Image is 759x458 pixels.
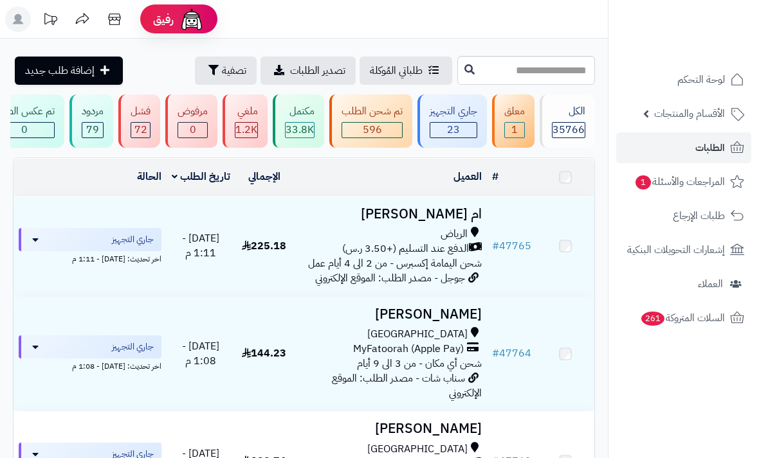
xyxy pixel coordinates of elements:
div: مرفوض [178,104,208,119]
img: ai-face.png [179,6,205,32]
a: جاري التجهيز 23 [415,94,489,148]
span: 1.2K [235,123,257,137]
div: اخر تحديث: [DATE] - 1:08 م [19,358,161,372]
span: 0 [178,123,207,137]
span: [GEOGRAPHIC_DATA] [367,442,468,457]
a: العميل [453,169,482,184]
span: [DATE] - 1:08 م [182,339,219,369]
span: جاري التجهيز [112,233,154,246]
div: اخر تحديث: [DATE] - 1:11 م [19,251,161,265]
a: مكتمل 33.8K [270,94,327,148]
span: 1 [505,123,524,137]
span: الأقسام والمنتجات [654,105,725,123]
h3: [PERSON_NAME] [298,307,482,322]
a: تحديثات المنصة [34,6,66,35]
span: شحن اليمامة إكسبرس - من 2 الى 4 أيام عمل [308,256,482,271]
div: ملغي [235,104,258,119]
div: تم شحن الطلب [342,104,403,119]
span: MyFatoorah (Apple Pay) [353,342,464,357]
a: تم شحن الطلب 596 [327,94,415,148]
a: طلبات الإرجاع [616,200,751,231]
a: الإجمالي [248,169,280,184]
span: 596 [342,123,402,137]
span: الدفع عند التسليم (+3.50 ر.س) [342,242,469,256]
span: # [492,346,499,361]
span: 261 [641,312,664,326]
span: 144.23 [242,346,286,361]
a: معلق 1 [489,94,537,148]
a: المراجعات والأسئلة1 [616,166,751,197]
span: المراجعات والأسئلة [634,173,725,191]
span: 225.18 [242,238,286,254]
span: رفيق [153,12,174,27]
a: # [492,169,498,184]
span: شحن أي مكان - من 3 الى 9 أيام [357,356,482,371]
a: طلباتي المُوكلة [360,57,452,85]
span: 35766 [553,123,585,137]
span: إشعارات التحويلات البنكية [627,241,725,259]
span: إضافة طلب جديد [25,63,95,78]
img: logo-2.png [672,36,747,63]
h3: [PERSON_NAME] [298,421,482,436]
span: السلات المتروكة [640,309,725,327]
span: 23 [430,123,477,137]
button: تصفية [195,57,257,85]
span: جاري التجهيز [112,340,154,353]
a: إشعارات التحويلات البنكية [616,234,751,265]
div: مردود [82,104,104,119]
a: الطلبات [616,132,751,163]
div: فشل [131,104,151,119]
span: طلبات الإرجاع [673,207,725,225]
a: فشل 72 [116,94,163,148]
span: [DATE] - 1:11 م [182,231,219,261]
a: العملاء [616,269,751,299]
div: 33813 [286,123,314,137]
span: [GEOGRAPHIC_DATA] [367,327,468,342]
a: تصدير الطلبات [261,57,356,85]
span: لوحة التحكم [677,71,725,89]
span: تصدير الطلبات [290,63,345,78]
a: إضافة طلب جديد [15,57,123,85]
a: لوحة التحكم [616,64,751,95]
span: العملاء [698,275,723,293]
span: طلباتي المُوكلة [370,63,423,78]
div: الكل [552,104,585,119]
a: #47765 [492,238,531,254]
a: مرفوض 0 [163,94,220,148]
h3: ام [PERSON_NAME] [298,207,482,222]
a: تاريخ الطلب [172,169,230,184]
span: 1 [636,175,651,189]
span: 72 [131,123,150,137]
span: 33.8K [286,123,314,137]
a: السلات المتروكة261 [616,303,751,333]
a: #47764 [492,346,531,361]
span: جوجل - مصدر الطلب: الموقع الإلكتروني [315,270,465,286]
span: # [492,238,499,254]
div: مكتمل [285,104,315,119]
a: ملغي 1.2K [220,94,270,148]
span: الرياض [441,227,468,242]
span: تصفية [222,63,246,78]
a: الحالة [137,169,161,184]
span: الطلبات [695,139,725,157]
span: سناب شات - مصدر الطلب: الموقع الإلكتروني [332,371,482,401]
a: مردود 79 [67,94,116,148]
div: معلق [504,104,525,119]
a: الكل35766 [537,94,598,148]
div: 1157 [235,123,257,137]
div: جاري التجهيز [430,104,477,119]
span: 79 [82,123,103,137]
